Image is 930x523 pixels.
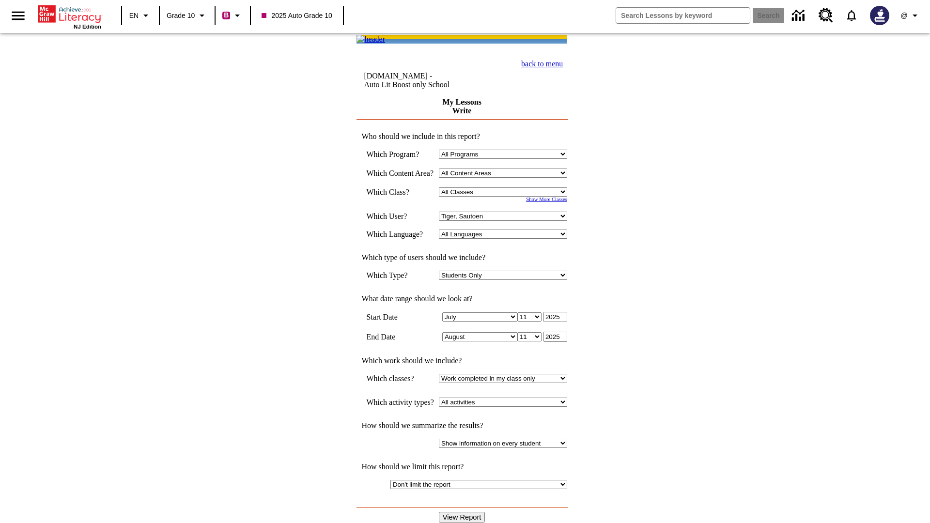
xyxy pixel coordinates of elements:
[262,11,332,21] span: 2025 Auto Grade 10
[163,7,212,24] button: Grade: Grade 10, Select a grade
[900,11,907,21] span: @
[442,98,481,115] a: My Lessons Write
[125,7,156,24] button: Language: EN, Select a language
[864,3,895,28] button: Select a new avatar
[616,8,750,23] input: search field
[4,1,32,30] button: Open side menu
[74,24,101,30] span: NJ Edition
[38,3,101,30] div: Home
[366,212,434,221] td: Which User?
[895,7,926,24] button: Profile/Settings
[366,271,434,280] td: Which Type?
[356,294,567,303] td: What date range should we look at?
[218,7,247,24] button: Boost Class color is violet red. Change class color
[167,11,195,21] span: Grade 10
[129,11,139,21] span: EN
[366,187,434,197] td: Which Class?
[786,2,813,29] a: Data Center
[356,132,567,141] td: Who should we include in this report?
[364,72,487,89] td: [DOMAIN_NAME] -
[356,356,567,365] td: Which work should we include?
[870,6,889,25] img: Avatar
[366,398,434,407] td: Which activity types?
[526,197,567,202] a: Show More Classes
[366,150,434,159] td: Which Program?
[356,35,385,44] img: header
[366,230,434,239] td: Which Language?
[521,60,563,68] a: back to menu
[839,3,864,28] a: Notifications
[356,253,567,262] td: Which type of users should we include?
[439,512,485,523] input: View Report
[366,312,434,322] td: Start Date
[356,421,567,430] td: How should we summarize the results?
[356,462,567,471] td: How should we limit this report?
[366,169,434,177] nobr: Which Content Area?
[813,2,839,29] a: Resource Center, Will open in new tab
[364,80,449,89] nobr: Auto Lit Boost only School
[366,374,434,383] td: Which classes?
[366,332,434,342] td: End Date
[224,9,229,21] span: B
